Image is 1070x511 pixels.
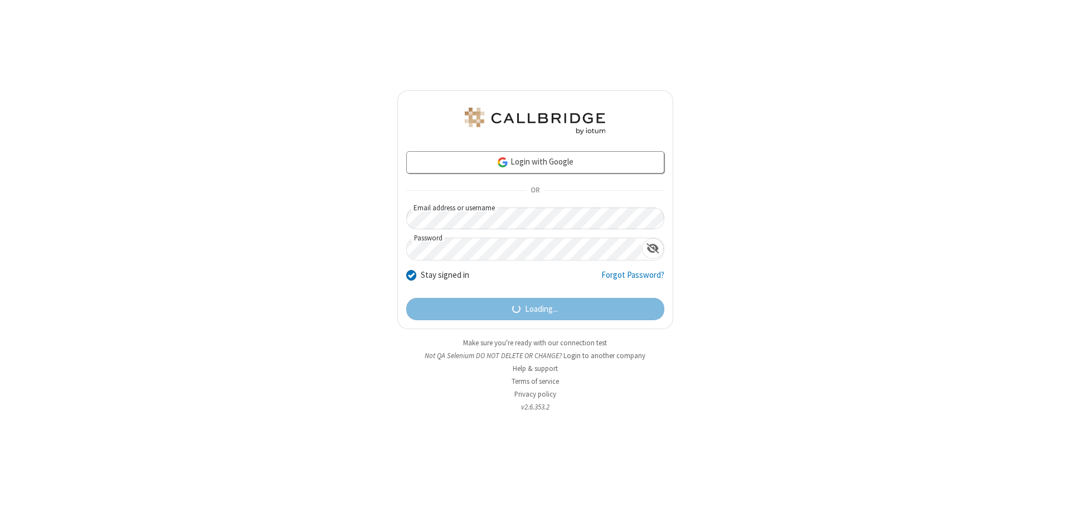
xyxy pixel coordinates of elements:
span: OR [526,183,544,199]
iframe: Chat [1042,482,1062,503]
img: google-icon.png [497,156,509,168]
li: v2.6.353.2 [397,402,673,412]
a: Forgot Password? [601,269,664,290]
label: Stay signed in [421,269,469,282]
a: Make sure you're ready with our connection test [463,338,607,348]
li: Not QA Selenium DO NOT DELETE OR CHANGE? [397,350,673,361]
img: QA Selenium DO NOT DELETE OR CHANGE [463,108,607,134]
button: Loading... [406,298,664,320]
input: Password [407,238,642,260]
a: Terms of service [512,377,559,386]
a: Help & support [513,364,558,373]
a: Privacy policy [514,389,556,399]
button: Login to another company [563,350,645,361]
a: Login with Google [406,151,664,173]
span: Loading... [525,303,558,316]
input: Email address or username [406,208,664,229]
div: Show password [642,238,664,259]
